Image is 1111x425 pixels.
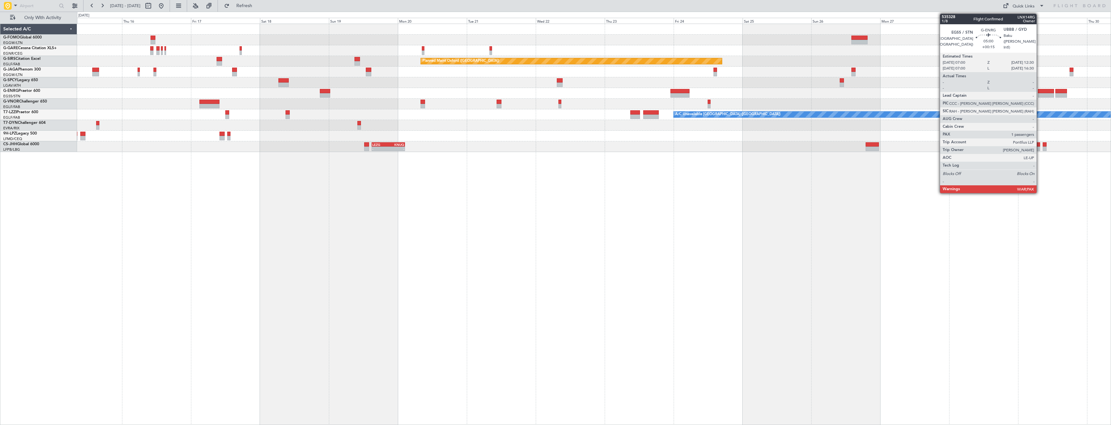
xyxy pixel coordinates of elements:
button: Only With Activity [7,13,70,23]
span: G-SIRS [3,57,16,61]
div: Sun 26 [811,18,880,24]
a: LFPB/LBG [3,147,20,152]
input: Airport [20,1,57,11]
div: Tue 28 [949,18,1018,24]
span: G-SPCY [3,78,17,82]
a: EGLF/FAB [3,62,20,67]
div: KNUQ [388,143,405,147]
div: Planned Maint Oxford ([GEOGRAPHIC_DATA]) [422,56,499,66]
div: - [372,147,388,151]
div: Mon 27 [880,18,949,24]
a: G-GARECessna Citation XLS+ [3,46,57,50]
a: EGLF/FAB [3,104,20,109]
a: G-FOMOGlobal 6000 [3,36,42,39]
span: CS-JHH [3,142,17,146]
span: Refresh [231,4,258,8]
a: G-SPCYLegacy 650 [3,78,38,82]
div: Sat 25 [743,18,812,24]
div: Quick Links [1013,3,1035,10]
div: Mon 20 [398,18,467,24]
a: G-SIRSCitation Excel [3,57,40,61]
div: Fri 24 [674,18,743,24]
a: G-VNORChallenger 650 [3,100,47,104]
a: G-JAGAPhenom 300 [3,68,41,71]
span: G-GARE [3,46,18,50]
a: LGAV/ATH [3,83,21,88]
div: Tue 21 [467,18,536,24]
button: Refresh [221,1,260,11]
a: EGGW/LTN [3,40,23,45]
a: G-ENRGPraetor 600 [3,89,40,93]
span: G-JAGA [3,68,18,71]
div: LEZG [372,143,388,147]
a: LFMD/CEQ [3,136,22,141]
div: Sat 18 [260,18,329,24]
span: T7-LZZI [3,110,17,114]
div: Wed 29 [1018,18,1087,24]
span: G-FOMO [3,36,20,39]
span: G-VNOR [3,100,19,104]
div: Sun 19 [329,18,398,24]
div: Wed 15 [53,18,122,24]
a: T7-DYNChallenger 604 [3,121,46,125]
span: G-ENRG [3,89,18,93]
div: A/C Unavailable [GEOGRAPHIC_DATA] ([GEOGRAPHIC_DATA]) [675,110,780,119]
span: [DATE] - [DATE] [110,3,140,9]
span: 9H-LPZ [3,132,16,136]
span: T7-DYN [3,121,18,125]
div: [DATE] [78,13,89,18]
a: EGLF/FAB [3,115,20,120]
a: 9H-LPZLegacy 500 [3,132,37,136]
div: Wed 22 [536,18,605,24]
div: - [388,147,405,151]
a: EGGW/LTN [3,72,23,77]
div: Thu 23 [605,18,674,24]
div: Fri 17 [191,18,260,24]
div: Thu 16 [122,18,191,24]
a: EGNR/CEG [3,51,23,56]
a: EVRA/RIX [3,126,19,131]
a: CS-JHHGlobal 6000 [3,142,39,146]
button: Quick Links [1000,1,1048,11]
a: EGSS/STN [3,94,20,99]
a: T7-LZZIPraetor 600 [3,110,38,114]
span: Only With Activity [17,16,68,20]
